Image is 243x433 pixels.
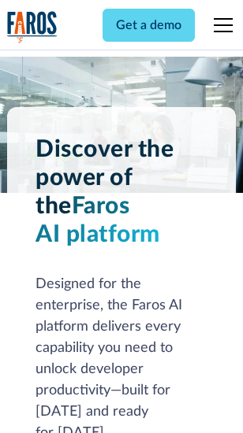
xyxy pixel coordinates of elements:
h1: Discover the power of the [36,135,207,249]
div: menu [204,6,236,44]
a: home [7,11,58,43]
span: Faros AI platform [36,194,160,246]
a: Get a demo [103,9,195,42]
img: Logo of the analytics and reporting company Faros. [7,11,58,43]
